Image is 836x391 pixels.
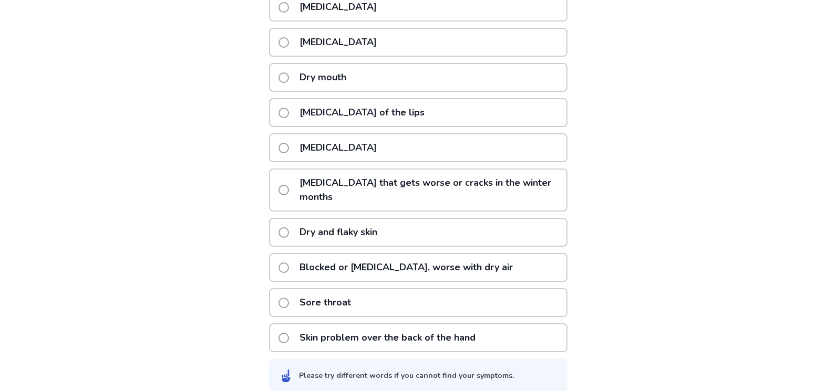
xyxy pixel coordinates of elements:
div: Please try different words if you cannot find your symptoms. [299,370,514,381]
p: [MEDICAL_DATA] that gets worse or cracks in the winter months [293,170,566,210]
p: Dry and flaky skin [293,219,384,246]
p: Dry mouth [293,64,353,91]
p: Skin problem over the back of the hand [293,324,482,351]
p: [MEDICAL_DATA] [293,29,383,56]
p: [MEDICAL_DATA] [293,134,383,161]
p: Blocked or [MEDICAL_DATA], worse with dry air [293,254,519,281]
p: [MEDICAL_DATA] of the lips [293,99,431,126]
p: Sore throat [293,289,357,316]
